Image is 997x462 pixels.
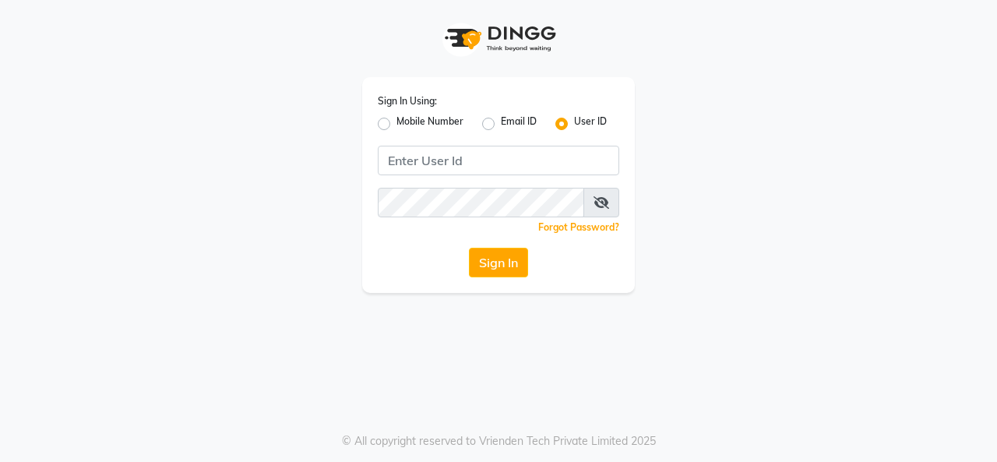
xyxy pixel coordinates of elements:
[436,16,561,62] img: logo1.svg
[538,221,619,233] a: Forgot Password?
[378,188,584,217] input: Username
[396,115,463,133] label: Mobile Number
[378,146,619,175] input: Username
[574,115,607,133] label: User ID
[501,115,537,133] label: Email ID
[469,248,528,277] button: Sign In
[378,94,437,108] label: Sign In Using:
